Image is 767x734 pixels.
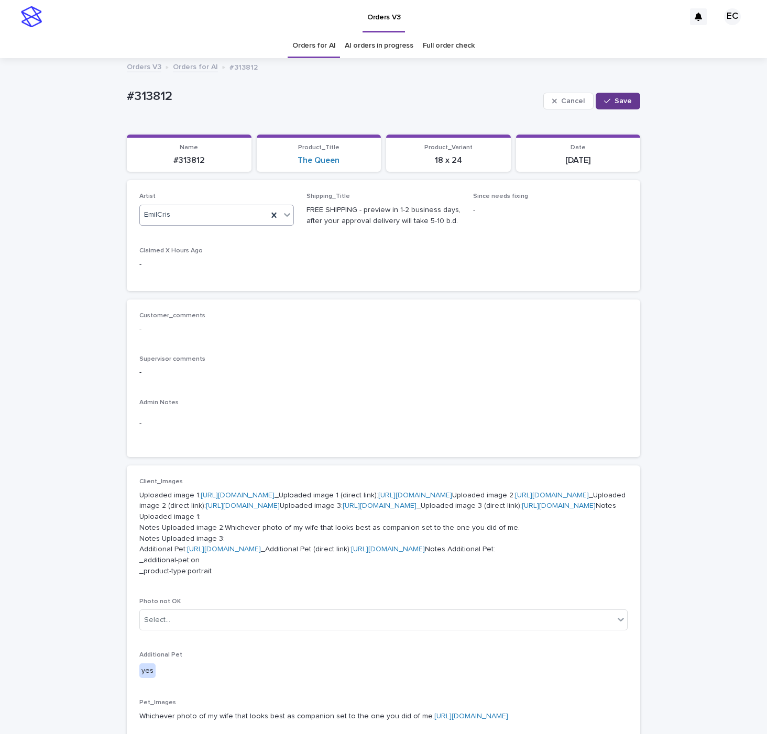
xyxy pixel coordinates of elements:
a: [URL][DOMAIN_NAME] [343,502,417,509]
a: [URL][DOMAIN_NAME] [522,502,596,509]
div: EC [724,8,741,25]
span: Since needs fixing [473,193,528,199]
p: #313812 [133,155,245,165]
span: Supervisor comments [139,356,205,362]
p: - [139,259,294,270]
p: 18 x 24 [392,155,505,165]
a: [URL][DOMAIN_NAME] [187,546,261,553]
p: Whichever photo of my wife that looks best as companion set to the one you did of me. [139,711,628,733]
span: Product_Variant [424,144,473,151]
span: Claimed X Hours Ago [139,248,203,254]
a: [URL][DOMAIN_NAME] [351,546,425,553]
p: [DATE] [522,155,634,165]
div: yes [139,663,156,679]
div: Select... [144,615,170,626]
p: #313812 [127,89,539,104]
a: The Queen [298,155,339,165]
p: - [139,367,628,378]
a: Orders V3 [127,60,161,72]
p: Uploaded image 1: _Uploaded image 1 (direct link): Uploaded image 2: _Uploaded image 2 (direct li... [139,490,628,577]
span: Product_Title [298,144,339,151]
p: FREE SHIPPING - preview in 1-2 business days, after your approval delivery will take 5-10 b.d. [306,205,461,227]
a: [URL][DOMAIN_NAME] [515,492,589,499]
a: Full order check [423,34,475,58]
button: Cancel [543,93,594,109]
p: - [139,418,628,429]
span: Save [615,97,632,105]
a: Orders for AI [173,60,218,72]
span: Artist [139,193,156,199]
span: Admin Notes [139,399,179,406]
span: Customer_comments [139,313,205,319]
span: Photo not OK [139,598,181,605]
span: Shipping_Title [306,193,350,199]
span: Additional Pet [139,652,182,658]
a: Orders for AI [292,34,335,58]
span: Date [571,144,586,151]
span: Client_Images [139,479,183,485]
a: [URL][DOMAIN_NAME] [201,492,275,499]
p: - [139,324,628,335]
a: [URL][DOMAIN_NAME] [206,502,280,509]
a: [URL][DOMAIN_NAME] [378,492,452,499]
a: [URL][DOMAIN_NAME] [434,713,508,720]
button: Save [596,93,640,109]
p: #313812 [229,61,258,72]
span: Name [180,144,198,151]
span: EmilCris [144,209,170,220]
a: AI orders in progress [345,34,413,58]
img: stacker-logo-s-only.png [21,6,42,27]
span: Pet_Images [139,699,176,706]
p: - [473,205,628,216]
span: Cancel [561,97,585,105]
